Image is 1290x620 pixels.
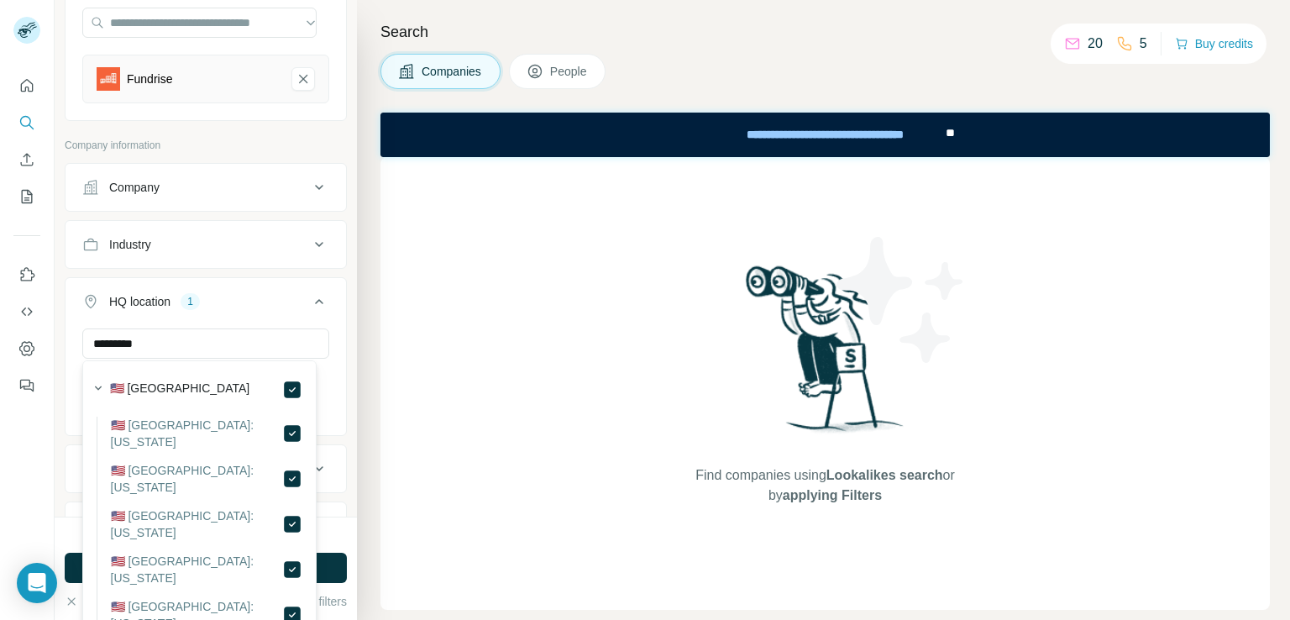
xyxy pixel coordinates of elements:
div: Open Intercom Messenger [17,563,57,603]
button: Industry [66,224,346,265]
button: Clear [65,593,113,610]
label: 🇺🇸 [GEOGRAPHIC_DATA]: [US_STATE] [111,462,282,496]
span: Companies [422,63,483,80]
span: People [550,63,589,80]
button: Use Surfe on LinkedIn [13,260,40,290]
button: Company [66,167,346,208]
label: 🇺🇸 [GEOGRAPHIC_DATA]: [US_STATE] [111,417,282,450]
div: Industry [109,236,151,253]
img: Surfe Illustration - Stars [826,224,977,376]
label: 🇺🇸 [GEOGRAPHIC_DATA]: [US_STATE] [111,507,282,541]
button: HQ location1 [66,281,346,328]
button: Run search [65,553,347,583]
button: Buy credits [1175,32,1253,55]
button: Dashboard [13,334,40,364]
span: Lookalikes search [826,468,943,482]
button: Annual revenue ($) [66,449,346,489]
img: Fundrise-logo [97,67,120,91]
button: Quick start [13,71,40,101]
label: 🇺🇸 [GEOGRAPHIC_DATA] [110,380,250,400]
p: 5 [1140,34,1147,54]
button: Fundrise-remove-button [291,67,315,91]
button: Employees (size) [66,506,346,546]
button: Search [13,108,40,138]
p: Company information [65,138,347,153]
div: HQ location [109,293,170,310]
div: Company [109,179,160,196]
button: Use Surfe API [13,297,40,327]
button: Enrich CSV [13,144,40,175]
span: applying Filters [783,488,882,502]
img: Surfe Illustration - Woman searching with binoculars [738,261,913,449]
label: 🇺🇸 [GEOGRAPHIC_DATA]: [US_STATE] [111,553,282,586]
button: My lists [13,181,40,212]
h4: Search [380,20,1270,44]
p: 20 [1088,34,1103,54]
button: Feedback [13,370,40,401]
iframe: Banner [380,113,1270,157]
div: Fundrise [127,71,172,87]
div: 1 [181,294,200,309]
span: Find companies using or by [690,465,959,506]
